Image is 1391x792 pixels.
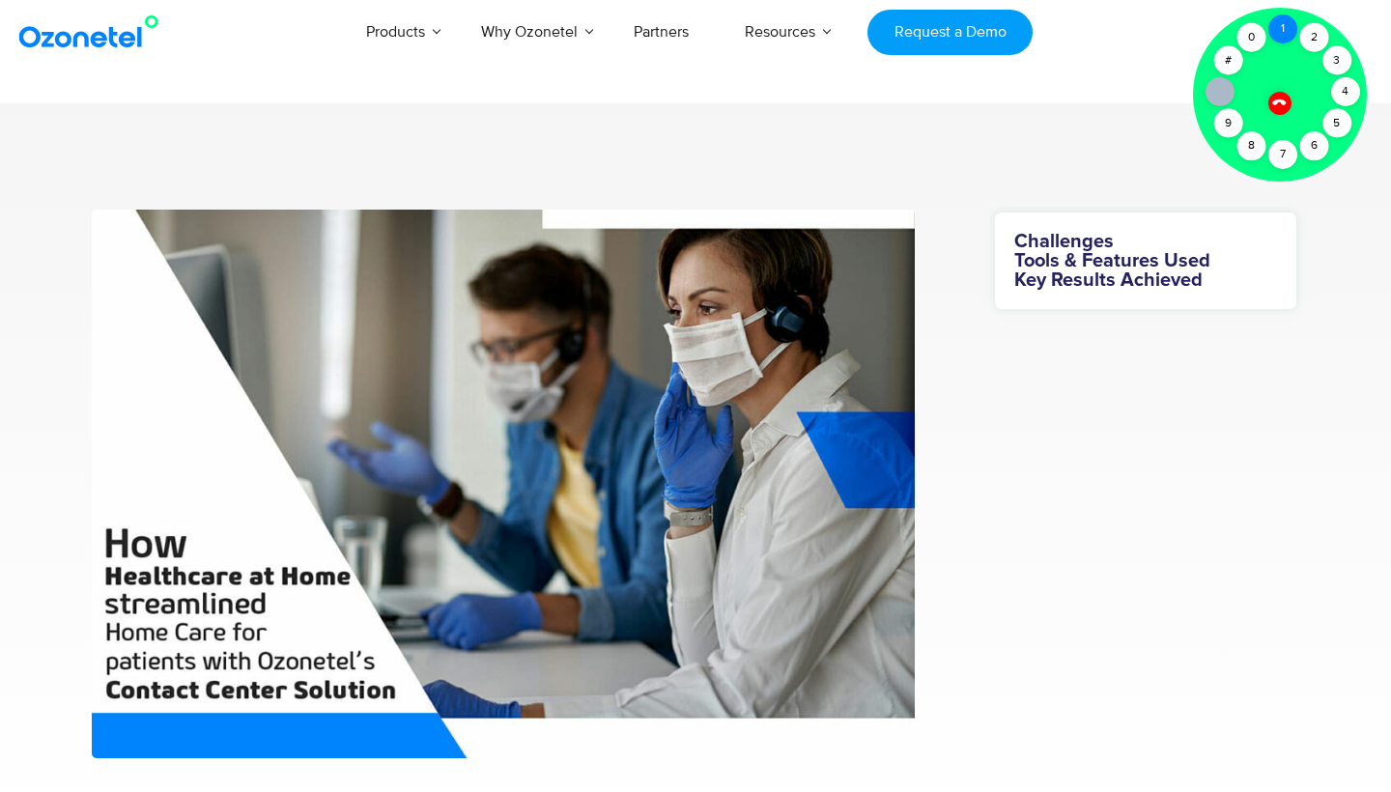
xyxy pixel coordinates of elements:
h5: Tools & Features Used [1014,251,1277,270]
div: 0 [1236,23,1265,52]
a: Request a Demo [867,10,1033,55]
div: 8 [1236,131,1265,160]
h5: Challenges [1014,232,1277,251]
div: 3 [1322,46,1351,75]
div: 2 [1299,23,1328,52]
div: 5 [1322,109,1351,138]
div: # [1213,46,1242,75]
div: 7 [1268,140,1297,169]
h5: Key Results Achieved [1014,270,1277,290]
div: 9 [1213,109,1242,138]
div: 1 [1268,14,1297,43]
div: 6 [1299,131,1328,160]
div: 4 [1331,77,1360,106]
